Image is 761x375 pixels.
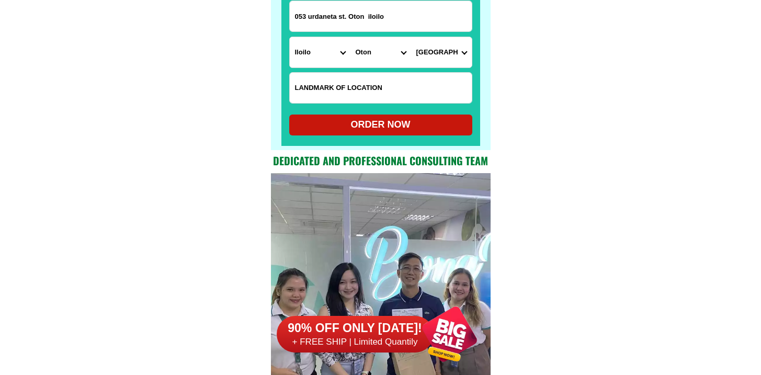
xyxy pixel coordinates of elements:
select: Select district [350,37,411,67]
h2: Dedicated and professional consulting team [271,153,491,168]
input: Input address [290,1,472,31]
select: Select commune [411,37,472,67]
select: Select province [290,37,350,67]
h6: 90% OFF ONLY [DATE]! [277,321,434,336]
h6: + FREE SHIP | Limited Quantily [277,336,434,348]
input: Input LANDMARKOFLOCATION [290,73,472,103]
div: ORDER NOW [289,118,472,132]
